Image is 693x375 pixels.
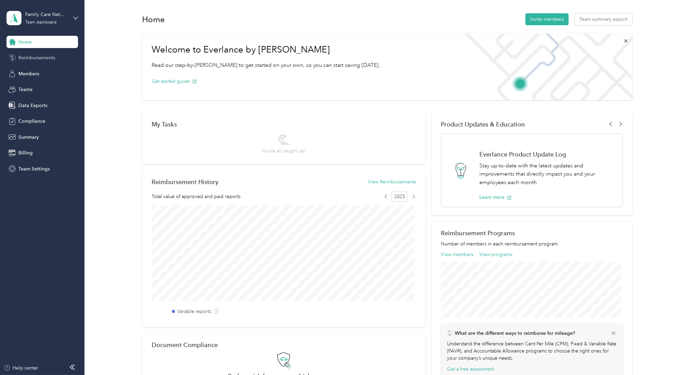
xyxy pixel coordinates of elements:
span: Compliance [18,118,45,125]
button: Get started guide [152,78,197,85]
button: Help center [4,364,38,372]
span: You’re all caught up! [262,147,306,154]
span: Team Settings [18,165,50,172]
button: View members [441,251,473,258]
div: My Tasks [152,121,416,128]
p: Stay up-to-date with the latest updates and improvements that directly impact you and your employ... [479,162,615,187]
span: Summary [18,134,39,141]
div: Team dashboard [25,20,57,25]
iframe: Everlance-gr Chat Button Frame [655,337,693,375]
span: Teams [18,86,32,93]
img: Welcome to everlance [457,33,632,100]
p: Read our step-by-[PERSON_NAME] to get started on your own, so you can start saving [DATE]. [152,61,380,70]
div: Family Care Network [25,11,68,18]
span: Data Exports [18,102,47,109]
h1: Everlance Product Update Log [479,151,615,158]
p: What are the different ways to reimburse for mileage? [455,330,575,337]
span: Total value of approved and paid reports [152,193,241,200]
h1: Home [142,16,165,23]
p: Understand the difference between Cent Per Mile (CPM), Fixed & Variable Rate (FAVR), and Accounta... [447,340,617,362]
h2: Reimbursement Programs [441,229,622,237]
button: Team summary export [575,13,632,25]
h2: Reimbursement History [152,178,218,185]
h1: Welcome to Everlance by [PERSON_NAME] [152,44,380,55]
span: Members [18,70,39,77]
h2: Document Compliance [152,341,218,348]
span: Product Updates & Education [441,121,525,128]
span: Billing [18,149,33,156]
span: 2025 [391,192,408,202]
button: View programs [479,251,512,258]
button: Invite members [525,13,569,25]
span: Home [18,39,32,46]
button: View Reimbursements [368,178,416,185]
label: Variable reports [177,308,211,315]
button: Learn more [479,194,512,201]
p: Number of members in each reimbursement program. [441,240,622,247]
button: Get a free assessment [447,365,494,373]
span: Reimbursements [18,54,55,61]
